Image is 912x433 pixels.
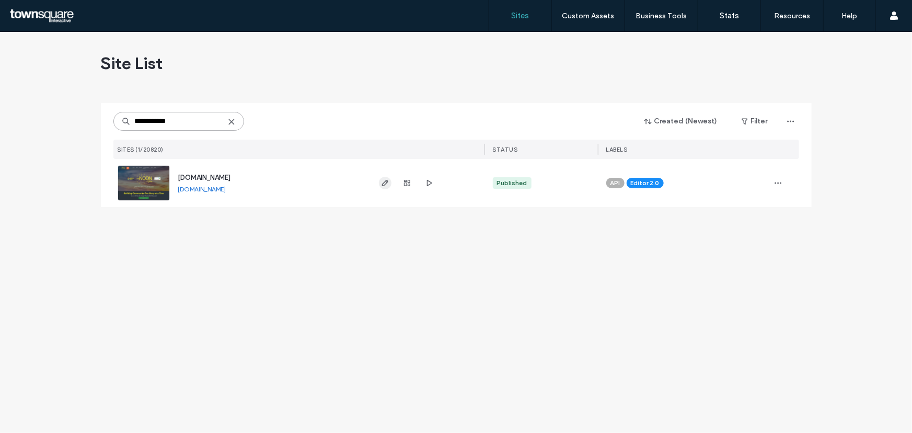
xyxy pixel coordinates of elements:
span: API [610,178,620,188]
a: [DOMAIN_NAME] [178,185,226,193]
span: LABELS [606,146,628,153]
label: Resources [774,12,810,20]
a: [DOMAIN_NAME] [178,174,231,181]
button: Filter [731,113,778,130]
button: Created (Newest) [636,113,727,130]
label: Help [842,12,858,20]
span: Help [24,7,45,17]
label: Stats [720,11,739,20]
label: Custom Assets [562,12,615,20]
span: Site List [101,53,163,74]
label: Sites [512,11,529,20]
label: Business Tools [636,12,687,20]
div: Published [497,178,527,188]
span: Editor 2.0 [631,178,660,188]
span: STATUS [493,146,518,153]
span: SITES (1/20820) [118,146,164,153]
